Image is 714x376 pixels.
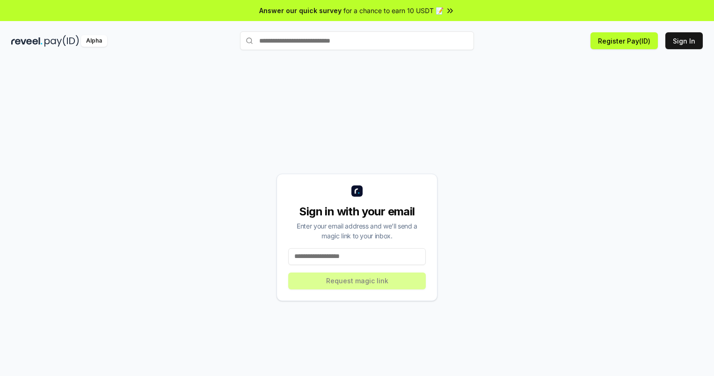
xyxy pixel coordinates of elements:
span: for a chance to earn 10 USDT 📝 [343,6,444,15]
span: Answer our quick survey [259,6,342,15]
button: Sign In [665,32,703,49]
button: Register Pay(ID) [590,32,658,49]
div: Sign in with your email [288,204,426,219]
div: Enter your email address and we’ll send a magic link to your inbox. [288,221,426,241]
img: pay_id [44,35,79,47]
div: Alpha [81,35,107,47]
img: reveel_dark [11,35,43,47]
img: logo_small [351,185,363,197]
